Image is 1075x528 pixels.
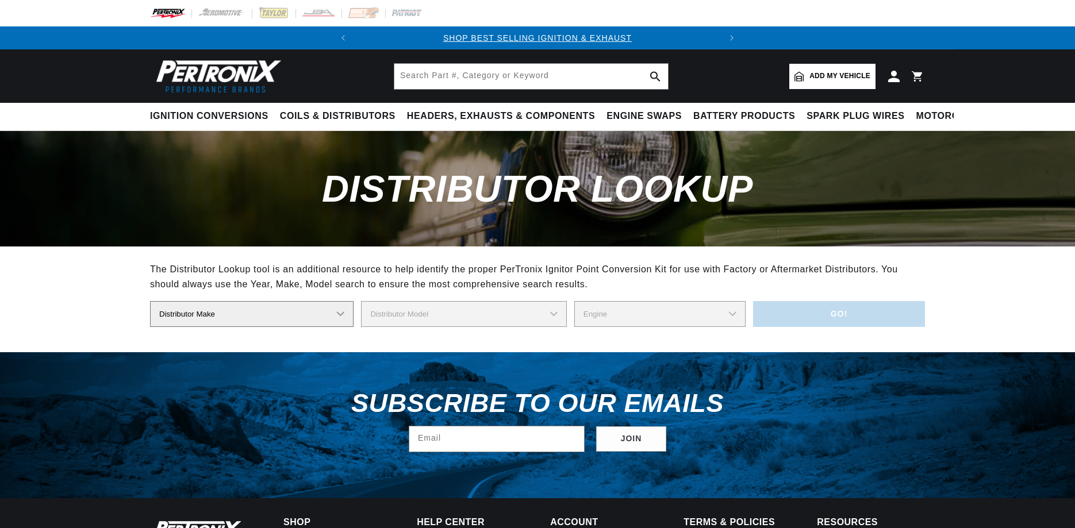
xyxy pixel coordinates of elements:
span: Battery Products [693,110,795,122]
summary: Help Center [417,518,524,526]
summary: Spark Plug Wires [801,103,910,130]
button: Search Part #, Category or Keyword [643,64,668,89]
span: Spark Plug Wires [807,110,904,122]
span: Headers, Exhausts & Components [407,110,595,122]
span: Engine Swaps [606,110,682,122]
a: SHOP BEST SELLING IGNITION & EXHAUST [443,33,632,43]
summary: Coils & Distributors [274,103,401,130]
summary: Ignition Conversions [150,103,274,130]
div: 1 of 2 [355,32,720,44]
span: Add my vehicle [809,71,870,82]
button: Translation missing: en.sections.announcements.previous_announcement [332,26,355,49]
summary: Shop [283,518,391,526]
summary: Headers, Exhausts & Components [401,103,601,130]
a: Add my vehicle [789,64,876,89]
span: Motorcycle [916,110,985,122]
summary: Account [550,518,658,526]
input: Email [409,426,584,452]
summary: Engine Swaps [601,103,688,130]
h3: Subscribe to our emails [351,392,724,414]
button: Translation missing: en.sections.announcements.next_announcement [720,26,743,49]
summary: Battery Products [688,103,801,130]
span: Ignition Conversions [150,110,268,122]
span: Coils & Distributors [280,110,396,122]
summary: Terms & policies [684,518,791,526]
span: Distributor Lookup [322,168,753,210]
summary: Motorcycle [911,103,990,130]
summary: Resources [817,518,924,526]
img: Pertronix [150,56,282,96]
div: Announcement [355,32,720,44]
div: The Distributor Lookup tool is an additional resource to help identify the proper PerTronix Ignit... [150,262,925,291]
input: Search Part #, Category or Keyword [394,64,668,89]
button: Subscribe [596,426,666,452]
slideshow-component: Translation missing: en.sections.announcements.announcement_bar [121,26,954,49]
